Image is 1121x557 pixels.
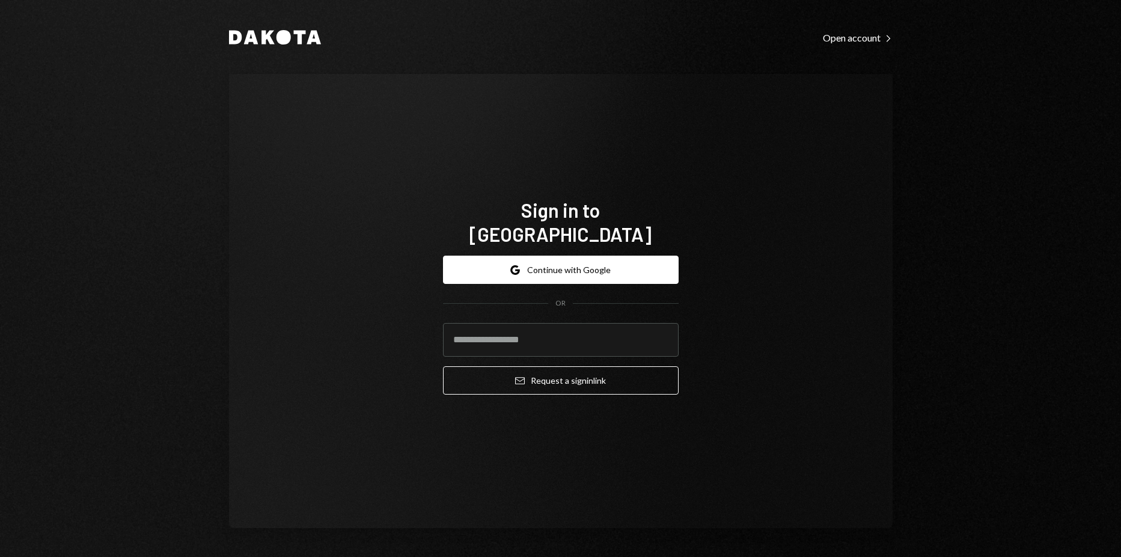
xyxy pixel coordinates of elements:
button: Continue with Google [443,256,679,284]
div: OR [555,298,566,309]
button: Request a signinlink [443,366,679,395]
h1: Sign in to [GEOGRAPHIC_DATA] [443,198,679,246]
div: Open account [823,32,893,44]
a: Open account [823,31,893,44]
